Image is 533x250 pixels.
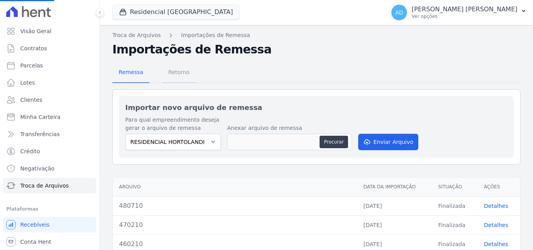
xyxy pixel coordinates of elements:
td: [DATE] [357,215,432,234]
a: Troca de Arquivos [3,178,96,193]
td: [DATE] [357,196,432,215]
a: Troca de Arquivos [112,31,161,39]
a: Recebíveis [3,217,96,232]
button: Residencial [GEOGRAPHIC_DATA] [112,5,240,20]
a: Detalhes [484,203,508,209]
a: Minha Carteira [3,109,96,125]
a: Contratos [3,41,96,56]
span: Parcelas [20,62,43,69]
a: Retorno [162,63,196,83]
td: Finalizada [432,196,478,215]
span: Visão Geral [20,27,52,35]
a: Importações de Remessa [181,31,250,39]
div: Plataformas [6,204,93,214]
span: Remessa [114,64,148,80]
span: AD [395,10,403,15]
th: Ações [478,177,520,197]
a: Remessa [112,63,149,83]
button: Enviar Arquivo [358,134,418,150]
a: Crédito [3,144,96,159]
a: Lotes [3,75,96,90]
a: Parcelas [3,58,96,73]
a: Clientes [3,92,96,108]
div: 480710 [119,201,351,211]
a: Visão Geral [3,23,96,39]
span: Lotes [20,79,35,87]
div: 460210 [119,239,351,249]
span: Crédito [20,147,40,155]
div: 470210 [119,220,351,230]
span: Clientes [20,96,42,104]
span: Transferências [20,130,60,138]
a: Negativação [3,161,96,176]
th: Situação [432,177,478,197]
th: Arquivo [113,177,357,197]
label: Para qual empreendimento deseja gerar o arquivo de remessa [125,116,221,132]
a: Detalhes [484,222,508,228]
h2: Importar novo arquivo de remessa [125,102,508,113]
p: Ver opções [412,13,517,20]
a: Transferências [3,126,96,142]
a: Conta Hent [3,234,96,250]
span: Minha Carteira [20,113,60,121]
td: Finalizada [432,215,478,234]
label: Anexar arquivo de remessa [227,124,352,132]
button: AD [PERSON_NAME] [PERSON_NAME] Ver opções [385,2,533,23]
p: [PERSON_NAME] [PERSON_NAME] [412,5,517,13]
span: Troca de Arquivos [20,182,69,190]
nav: Breadcrumb [112,31,521,39]
span: Retorno [163,64,194,80]
span: Negativação [20,165,55,172]
nav: Tab selector [112,63,196,83]
a: Detalhes [484,241,508,247]
h2: Importações de Remessa [112,43,521,57]
span: Contratos [20,44,47,52]
span: Recebíveis [20,221,50,229]
span: Conta Hent [20,238,51,246]
button: Procurar [320,136,348,148]
th: Data da Importação [357,177,432,197]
